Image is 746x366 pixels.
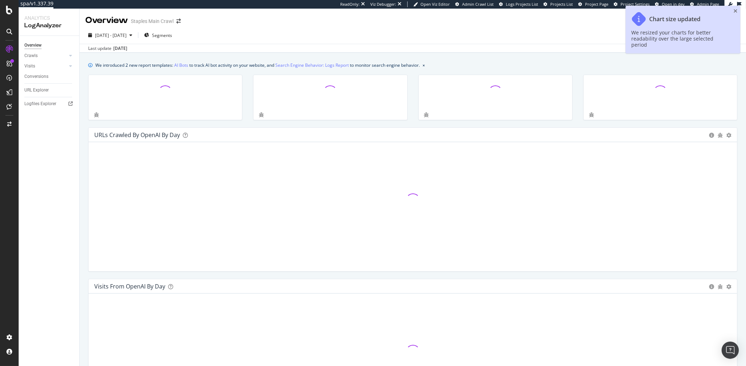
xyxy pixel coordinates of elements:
[141,29,175,41] button: Segments
[24,62,67,70] a: Visits
[543,1,573,7] a: Projects List
[131,18,174,25] div: Staples Main Crawl
[649,16,700,23] div: Chart size updated
[94,131,180,139] div: URLs Crawled by OpenAI by day
[275,61,349,69] a: Search Engine Behavior: Logs Report
[370,1,396,7] div: Viz Debugger:
[420,1,450,7] span: Open Viz Editor
[174,61,188,69] a: AI Bots
[95,61,420,69] div: We introduced 2 new report templates: to track AI bot activity on your website, and to monitor se...
[614,1,650,7] a: Project Settings
[24,22,73,30] div: LogAnalyzer
[578,1,608,7] a: Project Page
[24,52,38,60] div: Crawls
[631,29,727,48] div: We resized your charts for better readability over the large selected period
[550,1,573,7] span: Projects List
[722,342,739,359] div: Open Intercom Messenger
[709,284,714,289] div: circle-info
[506,1,538,7] span: Logs Projects List
[24,14,73,22] div: Analytics
[709,133,714,138] div: circle-info
[259,112,264,117] div: bug
[24,73,74,80] a: Conversions
[421,60,427,70] button: close banner
[24,73,48,80] div: Conversions
[152,32,172,38] span: Segments
[413,1,450,7] a: Open Viz Editor
[24,100,74,108] a: Logfiles Explorer
[655,1,685,7] a: Open in dev
[24,86,49,94] div: URL Explorer
[24,42,74,49] a: Overview
[662,1,685,7] span: Open in dev
[589,112,594,117] div: bug
[718,133,723,138] div: bug
[726,284,731,289] div: gear
[733,9,737,14] div: close toast
[726,133,731,138] div: gear
[340,1,360,7] div: ReadOnly:
[24,52,67,60] a: Crawls
[621,1,650,7] span: Project Settings
[718,284,723,289] div: bug
[24,62,35,70] div: Visits
[424,112,429,117] div: bug
[176,19,181,24] div: arrow-right-arrow-left
[94,283,165,290] div: Visits from OpenAI by day
[24,100,56,108] div: Logfiles Explorer
[88,45,127,52] div: Last update
[95,32,127,38] span: [DATE] - [DATE]
[88,61,737,69] div: info banner
[499,1,538,7] a: Logs Projects List
[585,1,608,7] span: Project Page
[690,1,719,7] a: Admin Page
[85,29,135,41] button: [DATE] - [DATE]
[697,1,719,7] span: Admin Page
[462,1,494,7] span: Admin Crawl List
[24,42,42,49] div: Overview
[24,86,74,94] a: URL Explorer
[113,45,127,52] div: [DATE]
[85,14,128,27] div: Overview
[94,112,99,117] div: bug
[455,1,494,7] a: Admin Crawl List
